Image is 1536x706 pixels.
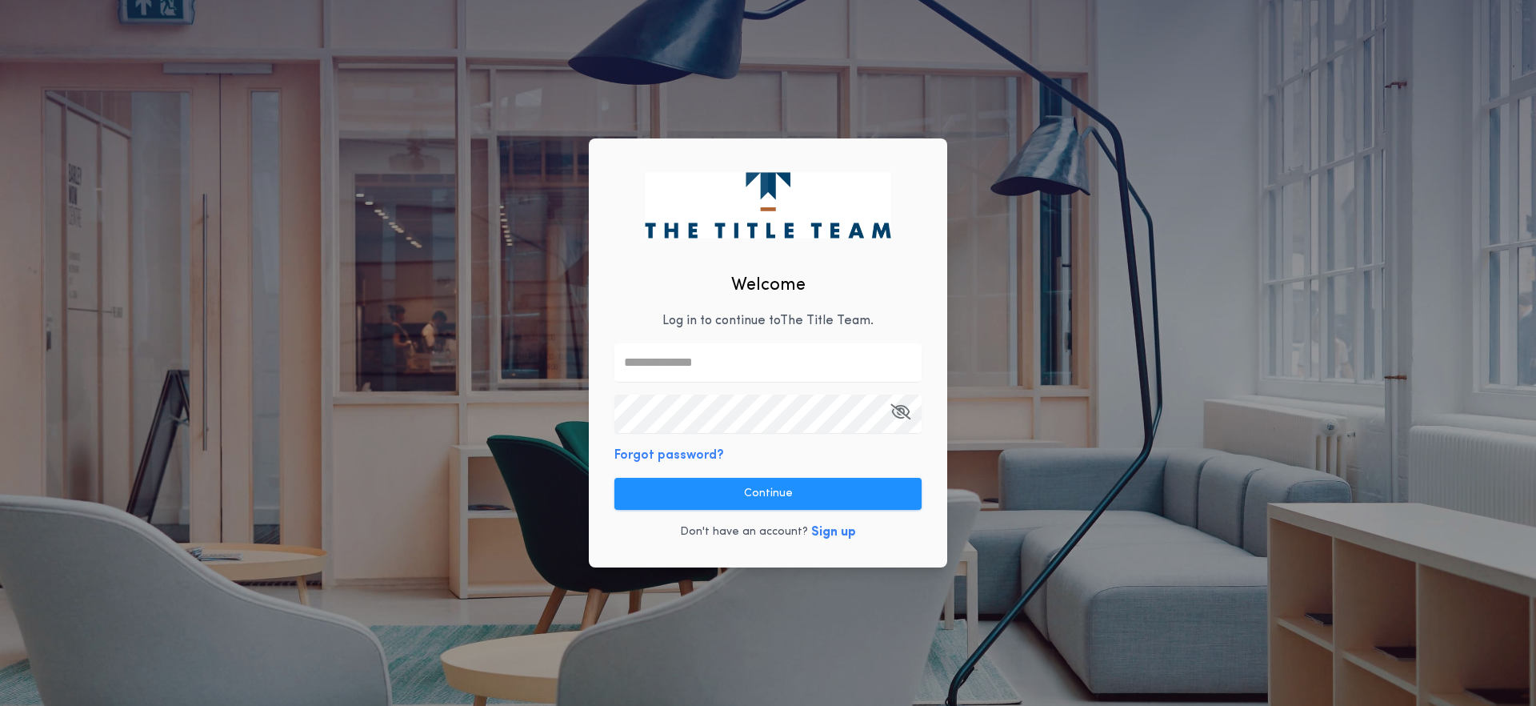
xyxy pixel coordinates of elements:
p: Don't have an account? [680,524,808,540]
p: Log in to continue to The Title Team . [662,311,874,331]
button: Forgot password? [614,446,724,465]
button: Sign up [811,523,856,542]
h2: Welcome [731,272,806,299]
img: logo [645,172,890,238]
button: Continue [614,478,922,510]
